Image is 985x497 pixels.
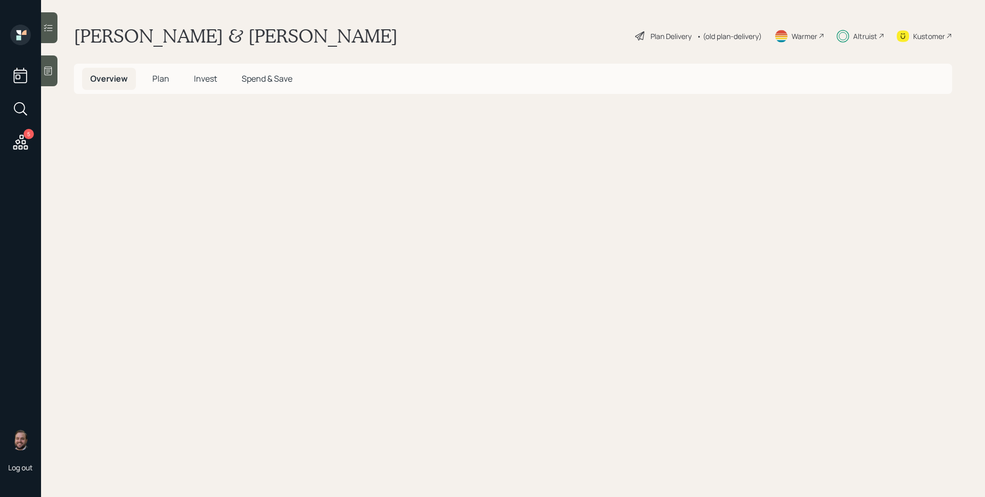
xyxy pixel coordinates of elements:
[792,31,817,42] div: Warmer
[74,25,398,47] h1: [PERSON_NAME] & [PERSON_NAME]
[194,73,217,84] span: Invest
[152,73,169,84] span: Plan
[913,31,945,42] div: Kustomer
[8,463,33,472] div: Log out
[697,31,762,42] div: • (old plan-delivery)
[10,430,31,450] img: james-distasi-headshot.png
[24,129,34,139] div: 5
[853,31,877,42] div: Altruist
[90,73,128,84] span: Overview
[242,73,292,84] span: Spend & Save
[651,31,692,42] div: Plan Delivery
